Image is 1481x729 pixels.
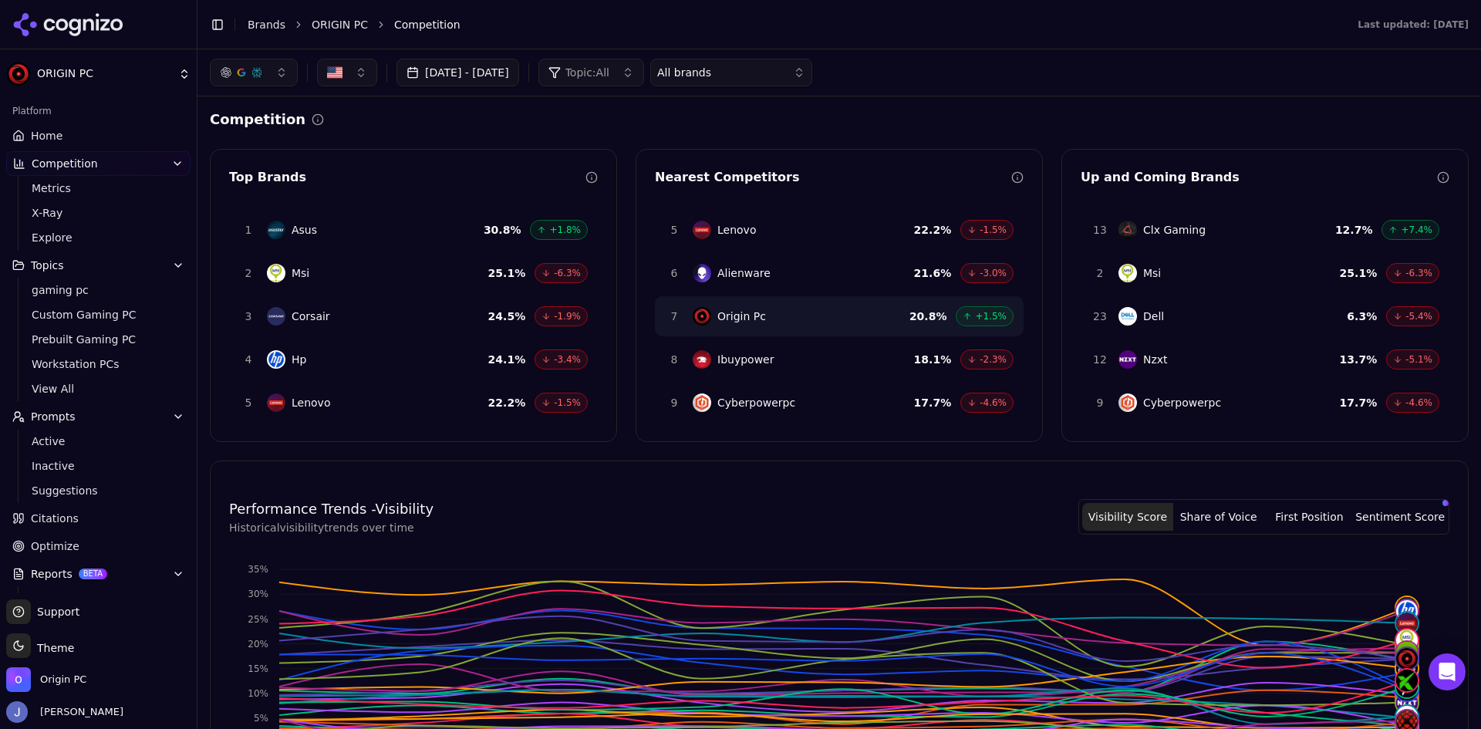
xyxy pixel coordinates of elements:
[239,309,258,324] span: 3
[1396,600,1418,622] img: hp
[1091,309,1109,324] span: 23
[267,307,285,326] img: Corsair
[665,309,683,324] span: 7
[229,498,434,520] h4: Performance Trends - Visibility
[267,393,285,412] img: Lenovo
[1091,395,1109,410] span: 9
[229,168,585,187] div: Top Brands
[1143,222,1206,238] span: Clx Gaming
[1405,353,1432,366] span: -5.1%
[717,395,795,410] span: Cyberpowerpc
[1091,265,1109,281] span: 2
[25,177,172,199] a: Metrics
[292,265,309,281] span: Msi
[25,430,172,452] a: Active
[1340,395,1378,410] span: 17.7 %
[1143,395,1221,410] span: Cyberpowerpc
[31,642,74,654] span: Theme
[25,329,172,350] a: Prebuilt Gaming PC
[665,222,683,238] span: 5
[1354,503,1446,531] button: Sentiment Score
[980,267,1007,279] span: -3.0%
[1405,267,1432,279] span: -6.3%
[6,562,191,586] button: ReportsBETA
[1143,309,1164,324] span: Dell
[239,395,258,410] span: 5
[79,569,107,579] span: BETA
[31,128,62,143] span: Home
[554,310,581,322] span: -1.9%
[312,17,368,32] a: ORIGIN PC
[31,566,73,582] span: Reports
[254,713,268,724] tspan: 5%
[248,663,268,674] tspan: 15%
[1347,309,1377,324] span: 6.3 %
[25,353,172,375] a: Workstation PCs
[717,352,774,367] span: Ibuypower
[267,264,285,282] img: Msi
[34,705,123,719] span: [PERSON_NAME]
[554,353,581,366] span: -3.4%
[1429,653,1466,690] div: Open Intercom Messenger
[693,264,711,282] img: Alienware
[327,65,342,80] img: United States
[1396,670,1418,691] img: xidax
[717,265,771,281] span: Alienware
[488,395,526,410] span: 22.2 %
[248,614,268,625] tspan: 25%
[1340,265,1378,281] span: 25.1 %
[1143,265,1161,281] span: Msi
[1143,352,1168,367] span: Nzxt
[693,307,711,326] img: Origin Pc
[1396,613,1418,634] img: lenovo
[975,310,1007,322] span: +1.5%
[229,520,434,535] p: Historical visibility trends over time
[25,455,172,477] a: Inactive
[1396,642,1418,663] img: nvidia
[693,221,711,239] img: Lenovo
[6,701,123,723] button: Open user button
[554,397,581,409] span: -1.5%
[665,265,683,281] span: 6
[394,17,460,32] span: Competition
[31,511,79,526] span: Citations
[239,222,258,238] span: 1
[655,168,1011,187] div: Nearest Competitors
[1358,19,1469,31] div: Last updated: [DATE]
[25,202,172,224] a: X-Ray
[1118,307,1137,326] img: Dell
[32,356,166,372] span: Workstation PCs
[1335,222,1373,238] span: 12.7 %
[25,227,172,248] a: Explore
[32,282,166,298] span: gaming pc
[549,224,581,236] span: +1.8%
[6,667,31,692] img: Origin PC
[1340,352,1378,367] span: 13.7 %
[239,352,258,367] span: 4
[32,181,166,196] span: Metrics
[488,309,526,324] span: 24.5 %
[31,604,79,619] span: Support
[488,352,526,367] span: 24.1 %
[1405,310,1432,322] span: -5.4%
[6,151,191,176] button: Competition
[693,393,711,412] img: Cyberpowerpc
[25,480,172,501] a: Suggestions
[6,506,191,531] a: Citations
[292,352,306,367] span: Hp
[37,67,172,81] span: ORIGIN PC
[32,230,166,245] span: Explore
[980,353,1007,366] span: -2.3%
[980,224,1007,236] span: -1.5%
[248,19,285,31] a: Brands
[6,404,191,429] button: Prompts
[1091,222,1109,238] span: 13
[210,109,305,130] h2: Competition
[1405,397,1432,409] span: -4.6%
[239,265,258,281] span: 2
[914,222,952,238] span: 22.2 %
[1091,352,1109,367] span: 12
[6,99,191,123] div: Platform
[1396,648,1418,670] img: origin pc
[484,222,521,238] span: 30.8 %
